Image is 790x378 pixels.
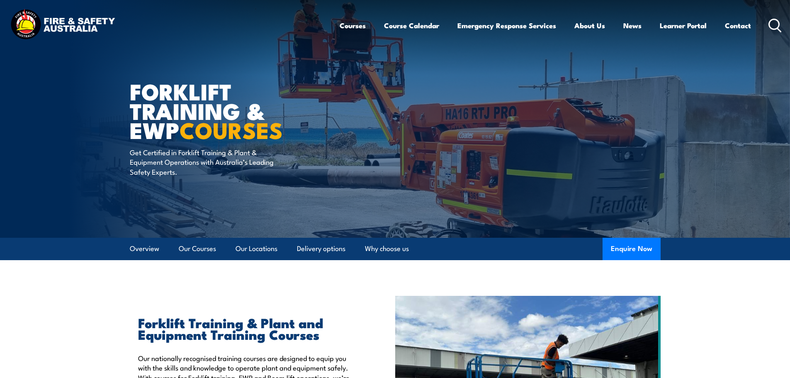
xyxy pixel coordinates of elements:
a: Our Locations [236,238,277,260]
strong: COURSES [180,112,283,146]
a: Why choose us [365,238,409,260]
a: Delivery options [297,238,345,260]
a: News [623,15,642,37]
a: Contact [725,15,751,37]
a: About Us [574,15,605,37]
h1: Forklift Training & EWP [130,81,335,139]
h2: Forklift Training & Plant and Equipment Training Courses [138,317,357,340]
a: Our Courses [179,238,216,260]
a: Course Calendar [384,15,439,37]
p: Get Certified in Forklift Training & Plant & Equipment Operations with Australia’s Leading Safety... [130,147,281,176]
a: Courses [340,15,366,37]
a: Learner Portal [660,15,707,37]
a: Overview [130,238,159,260]
a: Emergency Response Services [457,15,556,37]
button: Enquire Now [603,238,661,260]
